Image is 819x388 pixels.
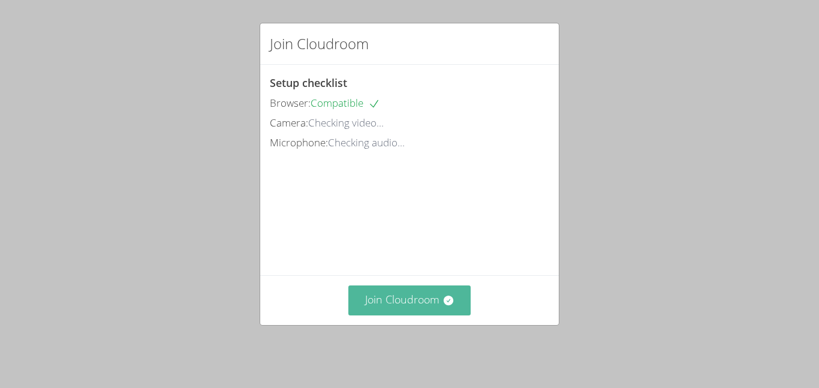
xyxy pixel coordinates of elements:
span: Checking video... [308,116,384,130]
span: Browser: [270,96,311,110]
h2: Join Cloudroom [270,33,369,55]
button: Join Cloudroom [348,285,471,315]
span: Checking audio... [328,136,405,149]
span: Setup checklist [270,76,347,90]
span: Camera: [270,116,308,130]
span: Microphone: [270,136,328,149]
span: Compatible [311,96,380,110]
